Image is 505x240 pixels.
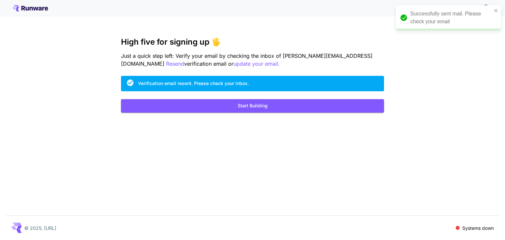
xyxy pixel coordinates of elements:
[479,1,493,14] button: In order to qualify for free credit, you need to sign up with a business email address and click ...
[24,225,56,231] p: © 2025, [URL]
[166,60,184,68] button: Resend
[121,37,384,47] h3: High five for signing up 🖐️
[138,80,249,87] div: Verification email resent. Please check your inbox.
[494,8,498,13] button: close
[121,53,373,67] span: Just a quick step left: Verify your email by checking the inbox of [PERSON_NAME][EMAIL_ADDRESS][D...
[121,99,384,113] button: Start Building
[184,60,233,67] span: verification email or
[233,60,280,68] button: update your email.
[462,225,494,231] p: Systems down
[410,10,492,26] div: Successfully sent mail. Please check your email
